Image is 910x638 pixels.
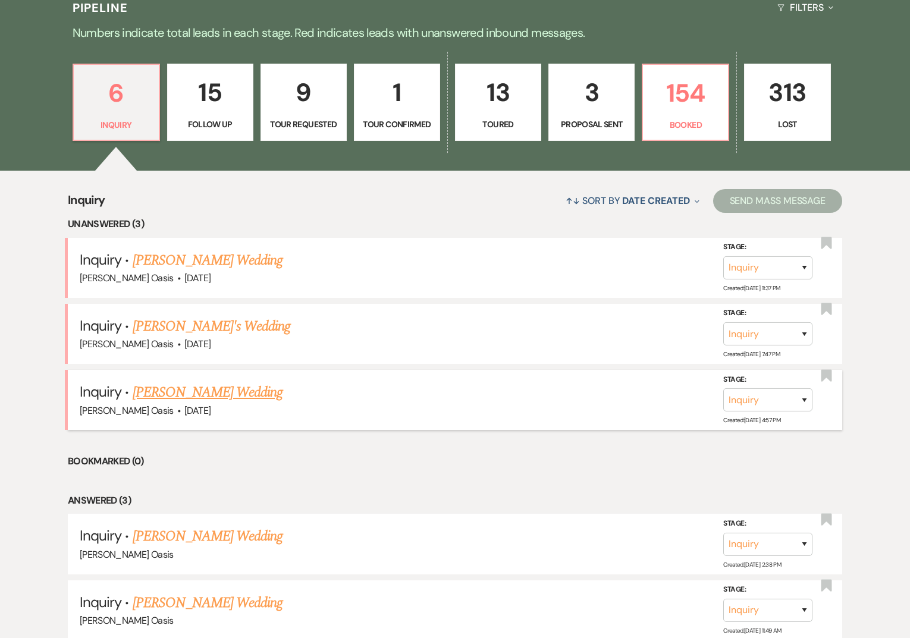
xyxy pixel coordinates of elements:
li: Bookmarked (0) [68,454,842,469]
p: Numbers indicate total leads in each stage. Red indicates leads with unanswered inbound messages. [27,23,883,42]
a: 6Inquiry [73,64,160,141]
a: 313Lost [744,64,830,141]
p: Follow Up [175,118,246,131]
label: Stage: [723,583,812,596]
span: [PERSON_NAME] Oasis [80,548,174,561]
p: 1 [362,73,432,112]
p: Booked [650,118,721,131]
p: Tour Confirmed [362,118,432,131]
span: Created: [DATE] 11:37 PM [723,284,780,292]
a: 154Booked [642,64,729,141]
span: Inquiry [80,593,121,611]
span: [DATE] [184,272,211,284]
label: Stage: [723,517,812,530]
li: Answered (3) [68,493,842,508]
span: Created: [DATE] 11:49 AM [723,627,781,634]
p: 3 [556,73,627,112]
p: Toured [463,118,534,131]
p: Tour Requested [268,118,339,131]
a: 15Follow Up [167,64,253,141]
p: 9 [268,73,339,112]
span: [DATE] [184,404,211,417]
span: [PERSON_NAME] Oasis [80,272,174,284]
a: [PERSON_NAME] Wedding [133,526,283,547]
a: 1Tour Confirmed [354,64,440,141]
p: Proposal Sent [556,118,627,131]
span: Created: [DATE] 2:38 PM [723,561,781,568]
span: Inquiry [80,316,121,335]
a: 13Toured [455,64,541,141]
button: Sort By Date Created [561,185,704,216]
span: [PERSON_NAME] Oasis [80,614,174,627]
span: [PERSON_NAME] Oasis [80,338,174,350]
span: [PERSON_NAME] Oasis [80,404,174,417]
a: [PERSON_NAME] Wedding [133,250,283,271]
span: ↑↓ [566,194,580,207]
span: [DATE] [184,338,211,350]
span: Inquiry [80,526,121,545]
p: 13 [463,73,534,112]
p: 6 [81,73,152,113]
label: Stage: [723,307,812,320]
span: Inquiry [80,250,121,269]
a: [PERSON_NAME] Wedding [133,592,283,614]
span: Created: [DATE] 4:57 PM [723,416,780,424]
span: Date Created [622,194,689,207]
label: Stage: [723,373,812,386]
p: Inquiry [81,118,152,131]
span: Created: [DATE] 7:47 PM [723,350,780,358]
button: Send Mass Message [713,189,843,213]
a: 3Proposal Sent [548,64,635,141]
span: Inquiry [80,382,121,401]
li: Unanswered (3) [68,216,842,232]
span: Inquiry [68,191,105,216]
label: Stage: [723,241,812,254]
a: [PERSON_NAME] Wedding [133,382,283,403]
p: Lost [752,118,823,131]
p: 313 [752,73,823,112]
p: 15 [175,73,246,112]
a: 9Tour Requested [261,64,347,141]
a: [PERSON_NAME]'s Wedding [133,316,291,337]
p: 154 [650,73,721,113]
